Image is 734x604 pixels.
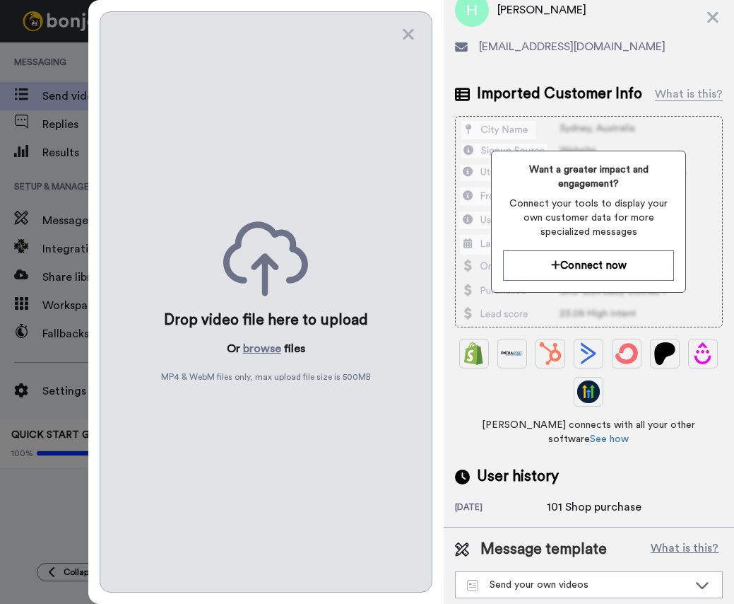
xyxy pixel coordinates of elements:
img: Drip [692,342,714,365]
span: [PERSON_NAME] connects with all your other software [455,418,723,446]
img: Ontraport [501,342,523,365]
img: ActiveCampaign [577,342,600,365]
p: Or files [227,340,305,357]
button: browse [243,340,281,357]
span: MP4 & WebM files only, max upload file size is 500 MB [161,371,371,383]
div: Send your own videos [467,578,688,592]
button: What is this? [646,539,723,560]
img: GoHighLevel [577,381,600,403]
img: Message-temps.svg [467,580,479,591]
img: ConvertKit [615,342,638,365]
span: Message template [480,539,607,560]
div: [DATE] [455,501,547,516]
img: Shopify [463,342,485,365]
div: What is this? [655,86,723,103]
img: Hubspot [539,342,562,365]
a: See how [590,434,629,444]
div: 101 Shop purchase [547,499,641,516]
span: Want a greater impact and engagement? [503,163,674,191]
div: Drop video file here to upload [164,310,368,330]
span: Connect your tools to display your own customer data for more specialized messages [503,197,674,239]
span: Imported Customer Info [477,83,642,105]
img: Patreon [653,342,676,365]
span: User history [477,466,559,487]
button: Connect now [503,250,674,281]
